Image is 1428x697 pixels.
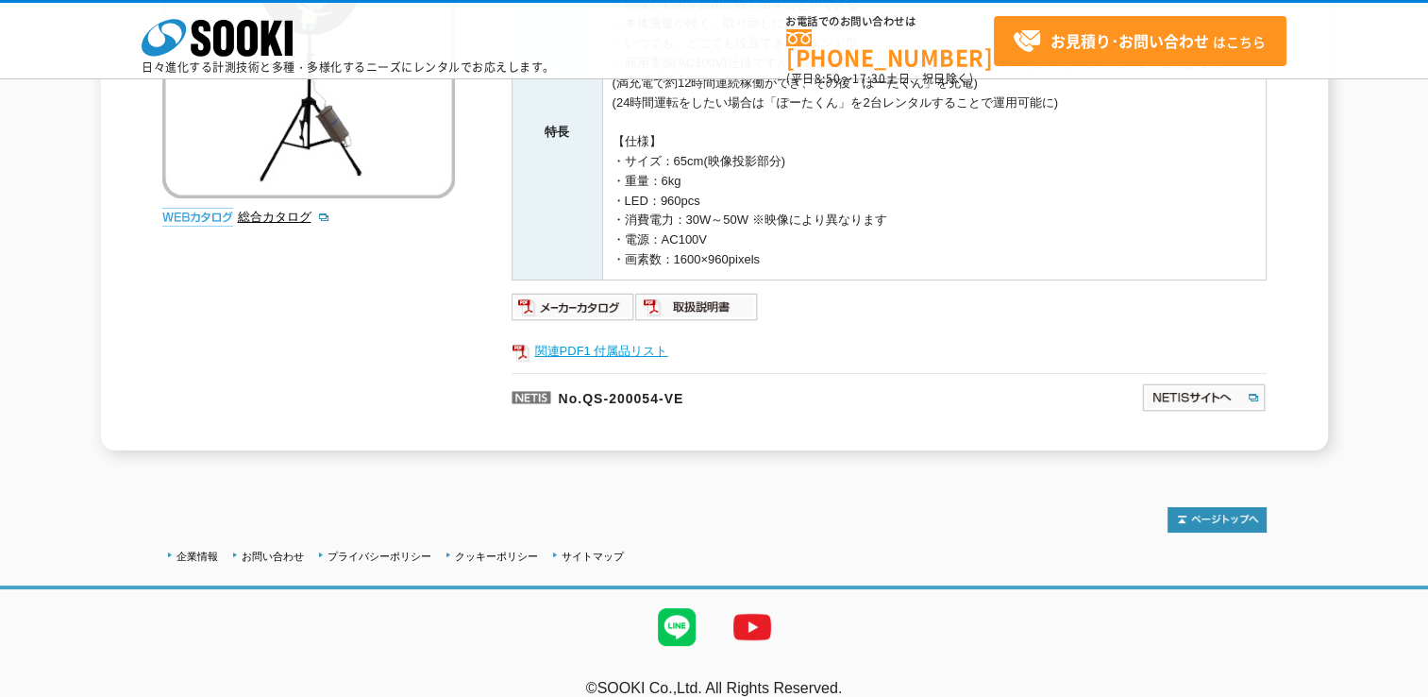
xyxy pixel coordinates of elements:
a: お見積り･お問い合わせはこちら [994,16,1286,66]
img: webカタログ [162,208,233,227]
strong: お見積り･お問い合わせ [1050,29,1209,52]
a: クッキーポリシー [455,551,538,562]
p: 日々進化する計測技術と多種・多様化するニーズにレンタルでお応えします。 [142,61,555,73]
p: No.QS-200054-VE [512,373,959,418]
a: お問い合わせ [242,551,304,562]
img: LINE [639,589,714,665]
a: [PHONE_NUMBER] [786,29,994,68]
img: トップページへ [1168,507,1267,533]
img: メーカーカタログ [512,292,635,322]
a: メーカーカタログ [512,304,635,318]
a: サイトマップ [562,551,624,562]
img: 取扱説明書 [635,292,759,322]
a: 企業情報 [176,551,218,562]
span: (平日 ～ 土日、祝日除く) [786,70,973,87]
a: 関連PDF1 付属品リスト [512,339,1267,364]
a: 総合カタログ [238,210,330,224]
span: はこちら [1013,27,1266,56]
a: プライバシーポリシー [328,551,431,562]
img: YouTube [714,589,790,665]
span: 17:30 [852,70,886,87]
img: NETISサイトへ [1141,382,1267,413]
a: 取扱説明書 [635,304,759,318]
span: お電話でのお問い合わせは [786,16,994,27]
span: 8:50 [815,70,841,87]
